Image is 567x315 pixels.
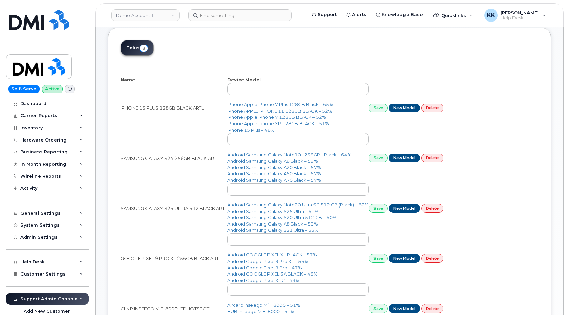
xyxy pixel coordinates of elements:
a: Android Samsung Galaxy S25 Ultra – 61% [227,209,319,214]
a: Delete [421,304,443,313]
th: Device Model [227,77,369,83]
a: Android Samsung Galaxy A70 Black – 57% [227,177,321,183]
a: iPhone Apple Iphone XR 128GB BLACK – 51% [227,121,329,126]
a: New Model [389,204,420,213]
a: Android Samsung Galaxy A50 Black – 57% [227,171,321,176]
a: Save [369,104,388,112]
span: Support [318,11,337,18]
td: SAMSUNG GALAXY S24 256GB BLACK ARTL [121,133,227,183]
a: Android Samsung Galaxy A20 Black – 57% [227,165,321,170]
span: [PERSON_NAME] [501,10,539,15]
input: Find something... [188,9,292,21]
a: Support [307,8,341,21]
a: Aircard Inseego MiFi 8000 – 51% [227,302,300,308]
a: Android Samsung Galaxy Note10+ 256GB - Black – 64% [227,152,351,157]
a: iPhone Apple iPhone 7 Plus 128GB Black – 65% [227,102,333,107]
a: Android GOOGLE PIXEL 3A BLACK – 46% [227,271,318,277]
a: New Model [389,104,420,112]
a: iPhone 15 Plus – 48% [227,127,275,133]
a: Android Samsung Galaxy S21 Ultra – 53% [227,227,319,233]
a: Android Samsung Galaxy S20 Ultra 512 GB – 60% [227,215,337,220]
td: IPHONE 15 PLUS 128GB BLACK ARTL [121,83,227,133]
a: Android Google Pixel XL 2 – 43% [227,278,300,283]
td: SAMSUNG GALAXY S25 ULTRA 512 BLACK ARTL [121,183,227,233]
a: Delete [421,154,443,162]
a: Save [369,254,388,263]
a: Save [369,204,388,213]
a: Alerts [341,8,371,21]
span: KK [487,11,495,19]
th: Name [121,77,227,83]
span: 8 [140,45,148,52]
a: Save [369,304,388,313]
a: Knowledge Base [371,8,428,21]
a: iPhone Apple iPhone 7 128GB BLACK – 52% [227,114,326,120]
span: Knowledge Base [382,11,423,18]
span: Quicklinks [441,13,466,18]
a: New Model [389,254,420,263]
div: Quicklinks [428,9,478,22]
a: HUB Inseego MiFi 8000 – 51% [227,309,294,314]
a: New Model [389,304,420,313]
a: Android Samsung Galaxy Note20 Ultra 5G 512 GB (Black) – 62% [227,202,369,208]
a: Save [369,154,388,162]
a: Delete [421,104,443,112]
a: Android Google Pixel 9 Pro XL – 55% [227,259,308,264]
span: Help Desk [501,15,539,21]
a: Delete [421,254,443,263]
a: Android Samsung Galaxy A8 Black – 53% [227,221,318,227]
span: Alerts [352,11,366,18]
td: GOOGLE PIXEL 9 PRO XL 256GB BLACK ARTL [121,233,227,283]
a: Android Samsung Galaxy A8 Black – 59% [227,158,318,164]
a: Android GOOGLE PIXEL XL BLACK – 57% [227,252,317,258]
a: iPhone APPLE IPHONE 11 128GB BLACK – 52% [227,108,332,114]
a: Demo Account 1 [111,9,180,21]
a: New Model [389,154,420,162]
a: Delete [421,204,443,213]
a: Android Google Pixel 9 Pro – 47% [227,265,302,270]
div: Kristin Kammer-Grossman [479,9,551,22]
a: Telus8 [121,40,153,55]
